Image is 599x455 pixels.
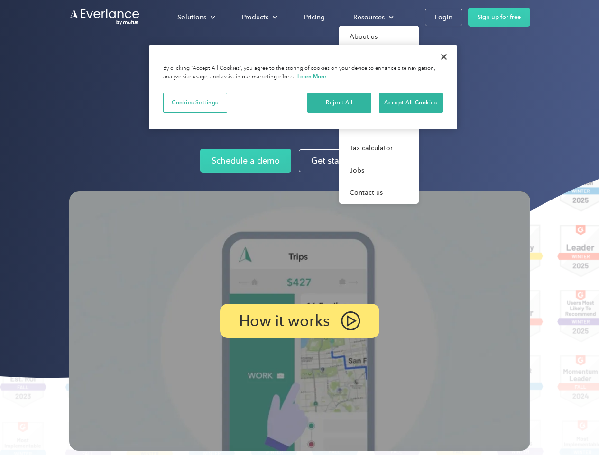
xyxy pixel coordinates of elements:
a: More information about your privacy, opens in a new tab [297,73,326,80]
a: Jobs [339,159,419,182]
a: Contact us [339,182,419,204]
div: Privacy [149,45,457,129]
a: Schedule a demo [200,149,291,173]
a: Sign up for free [468,8,530,27]
a: Go to homepage [69,8,140,26]
a: Get started for free [299,149,399,172]
p: How it works [239,315,330,327]
div: Resources [344,9,401,26]
div: By clicking “Accept All Cookies”, you agree to the storing of cookies on your device to enhance s... [163,64,443,81]
div: Cookie banner [149,45,457,129]
a: Login [425,9,462,26]
div: Pricing [304,11,325,23]
a: Pricing [295,9,334,26]
button: Cookies Settings [163,93,227,113]
button: Reject All [307,93,371,113]
a: Tax calculator [339,137,419,159]
div: Resources [353,11,385,23]
div: Products [242,11,268,23]
div: Solutions [168,9,223,26]
div: Products [232,9,285,26]
button: Close [433,46,454,67]
div: Login [435,11,452,23]
div: Solutions [177,11,206,23]
a: About us [339,26,419,48]
input: Submit [70,56,118,76]
button: Accept All Cookies [379,93,443,113]
nav: Resources [339,26,419,204]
